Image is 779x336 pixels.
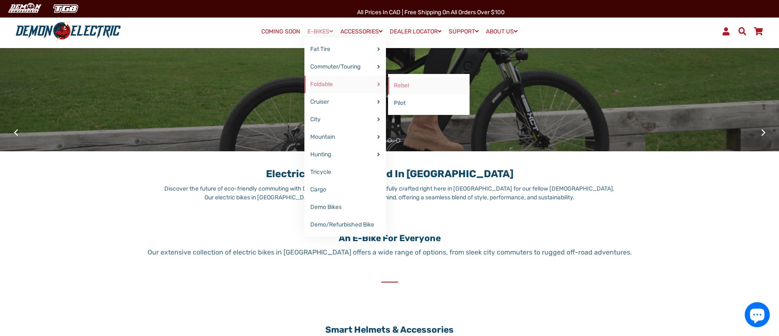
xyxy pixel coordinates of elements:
[258,26,303,38] a: COMING SOON
[240,324,539,335] h2: Smart Helmets & Accessories
[742,302,772,329] inbox-online-store-chat: Shopify online store chat
[357,9,505,16] span: All Prices in CAD | Free shipping on all orders over $100
[304,25,336,38] a: E-BIKES
[388,94,470,112] a: Pilot
[162,184,618,202] p: Discover the future of eco-friendly commuting with Demon Electric eBikes, thoughtfully crafted ri...
[396,138,400,143] button: 3 of 3
[304,216,386,234] a: Demo/Refurbished Bike
[304,146,386,163] a: Hunting
[304,199,386,216] a: Demo Bikes
[13,20,124,42] img: Demon Electric logo
[304,58,386,76] a: Commuter/Touring
[49,2,83,15] img: TGB Canada
[304,163,386,181] a: Tricycle
[337,25,386,38] a: ACCESSORIES
[162,160,618,180] h1: Electric E-Bikes Designed in [GEOGRAPHIC_DATA]
[304,93,386,111] a: Cruiser
[388,77,470,94] a: Rebel
[304,41,386,58] a: Fat Tire
[304,111,386,128] a: City
[388,138,392,143] button: 2 of 3
[304,181,386,199] a: Cargo
[4,2,44,15] img: Demon Electric
[387,25,444,38] a: DEALER LOCATOR
[483,25,521,38] a: ABOUT US
[304,128,386,146] a: Mountain
[304,76,386,93] a: Foldable
[446,25,482,38] a: SUPPORT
